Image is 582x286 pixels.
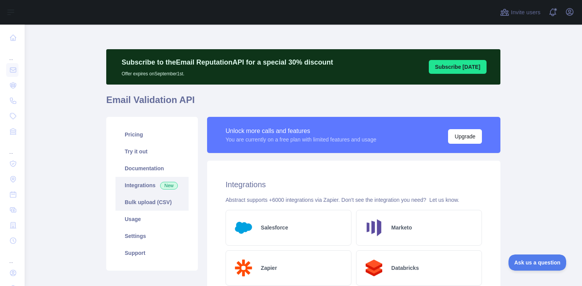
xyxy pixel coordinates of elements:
[122,57,333,68] p: Subscribe to the Email Reputation API for a special 30 % discount
[391,264,419,272] h2: Databricks
[226,196,482,204] div: Abstract supports +6000 integrations via Zapier. Don't see the integration you need?
[511,8,540,17] span: Invite users
[160,182,178,190] span: New
[232,216,255,239] img: Logo
[115,177,189,194] a: Integrations New
[115,194,189,211] a: Bulk upload (CSV)
[232,257,255,279] img: Logo
[391,224,412,231] h2: Marketo
[6,46,18,62] div: ...
[429,60,487,74] button: Subscribe [DATE]
[448,129,482,144] button: Upgrade
[226,126,376,136] div: Unlock more calls and features
[226,136,376,143] div: You are currently on a free plan with limited features and usage
[429,197,459,203] a: Let us know.
[115,244,189,261] a: Support
[6,249,18,264] div: ...
[115,143,189,160] a: Try it out
[115,126,189,143] a: Pricing
[363,216,385,239] img: Logo
[115,160,189,177] a: Documentation
[261,264,277,272] h2: Zapier
[115,228,189,244] a: Settings
[6,140,18,155] div: ...
[122,68,333,77] p: Offer expires on September 1st.
[508,254,567,271] iframe: Toggle Customer Support
[106,94,500,112] h1: Email Validation API
[115,211,189,228] a: Usage
[261,224,288,231] h2: Salesforce
[226,179,482,190] h2: Integrations
[498,6,542,18] button: Invite users
[363,257,385,279] img: Logo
